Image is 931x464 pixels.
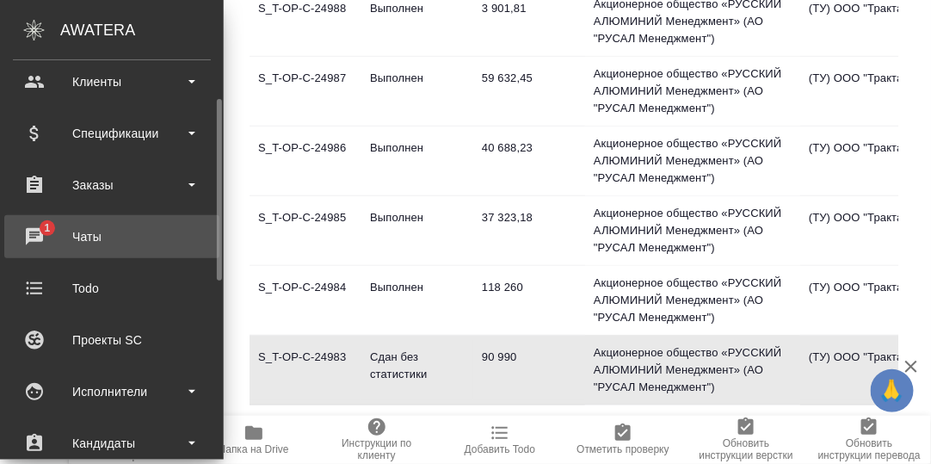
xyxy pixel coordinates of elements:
[34,220,60,237] span: 1
[361,131,473,191] td: Выполнен
[361,340,473,400] td: Сдан без статистики
[685,416,808,464] button: Обновить инструкции верстки
[250,340,361,400] td: S_T-OP-C-24983
[695,437,798,461] span: Обновить инструкции верстки
[60,13,224,47] div: AWATERA
[465,443,535,455] span: Добавить Todo
[13,327,211,353] div: Проекты SC
[4,319,219,362] a: Проекты SC
[4,215,219,258] a: 1Чаты
[325,437,428,461] span: Инструкции по клиенту
[250,61,361,121] td: S_T-OP-C-24987
[361,270,473,331] td: Выполнен
[13,172,211,198] div: Заказы
[473,131,585,191] td: 40 688,23
[585,57,800,126] td: Акционерное общество «РУССКИЙ АЛЮМИНИЙ Менеджмент» (АО "РУСАЛ Менеджмент")
[13,379,211,405] div: Исполнители
[585,127,800,195] td: Акционерное общество «РУССКИЙ АЛЮМИНИЙ Менеджмент» (АО "РУСАЛ Менеджмент")
[585,266,800,335] td: Акционерное общество «РУССКИЙ АЛЮМИНИЙ Менеджмент» (АО "РУСАЛ Менеджмент")
[250,201,361,261] td: S_T-OP-C-24985
[473,201,585,261] td: 37 323,18
[818,437,921,461] span: Обновить инструкции перевода
[473,270,585,331] td: 118 260
[576,443,669,455] span: Отметить проверку
[361,61,473,121] td: Выполнен
[13,69,211,95] div: Клиенты
[585,336,800,405] td: Акционерное общество «РУССКИЙ АЛЮМИНИЙ Менеджмент» (АО "РУСАЛ Менеджмент")
[219,443,289,455] span: Папка на Drive
[13,275,211,301] div: Todo
[585,196,800,265] td: Акционерное общество «РУССКИЙ АЛЮМИНИЙ Менеджмент» (АО "РУСАЛ Менеджмент")
[250,270,361,331] td: S_T-OP-C-24984
[192,416,315,464] button: Папка на Drive
[562,416,685,464] button: Отметить проверку
[871,369,914,412] button: 🙏
[4,267,219,310] a: Todo
[250,131,361,191] td: S_T-OP-C-24986
[13,121,211,146] div: Спецификации
[438,416,561,464] button: Добавить Todo
[315,416,438,464] button: Инструкции по клиенту
[13,224,211,250] div: Чаты
[361,201,473,261] td: Выполнен
[808,416,931,464] button: Обновить инструкции перевода
[878,373,907,409] span: 🙏
[473,61,585,121] td: 59 632,45
[473,340,585,400] td: 90 990
[13,430,211,456] div: Кандидаты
